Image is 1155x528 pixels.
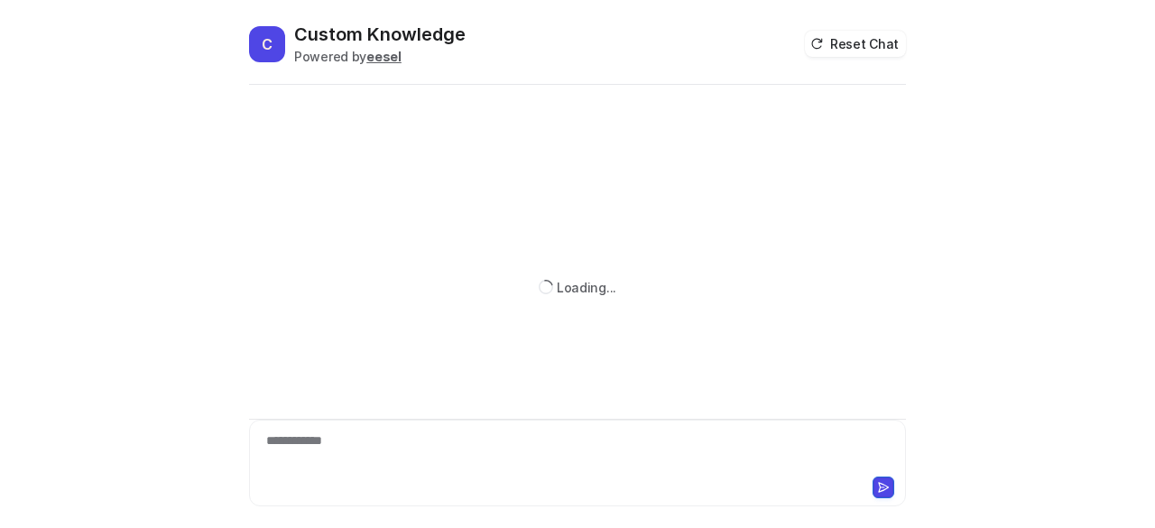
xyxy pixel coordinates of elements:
button: Reset Chat [805,31,906,57]
div: Loading... [557,278,616,297]
span: C [249,26,285,62]
h2: Custom Knowledge [294,22,466,47]
div: Powered by [294,47,466,66]
b: eesel [366,49,402,64]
